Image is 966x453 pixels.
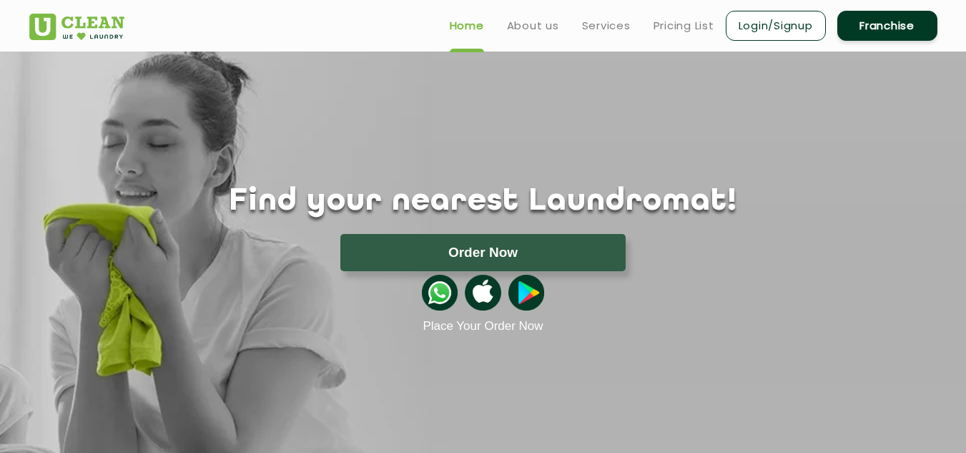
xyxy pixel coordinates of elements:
a: About us [507,17,559,34]
a: Services [582,17,631,34]
a: Place Your Order Now [423,319,543,333]
img: playstoreicon.png [508,275,544,311]
img: UClean Laundry and Dry Cleaning [29,14,124,40]
a: Pricing List [654,17,714,34]
img: apple-icon.png [465,275,501,311]
img: whatsappicon.png [422,275,458,311]
a: Login/Signup [726,11,826,41]
button: Order Now [340,234,626,271]
a: Home [450,17,484,34]
a: Franchise [837,11,937,41]
h1: Find your nearest Laundromat! [19,184,948,220]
